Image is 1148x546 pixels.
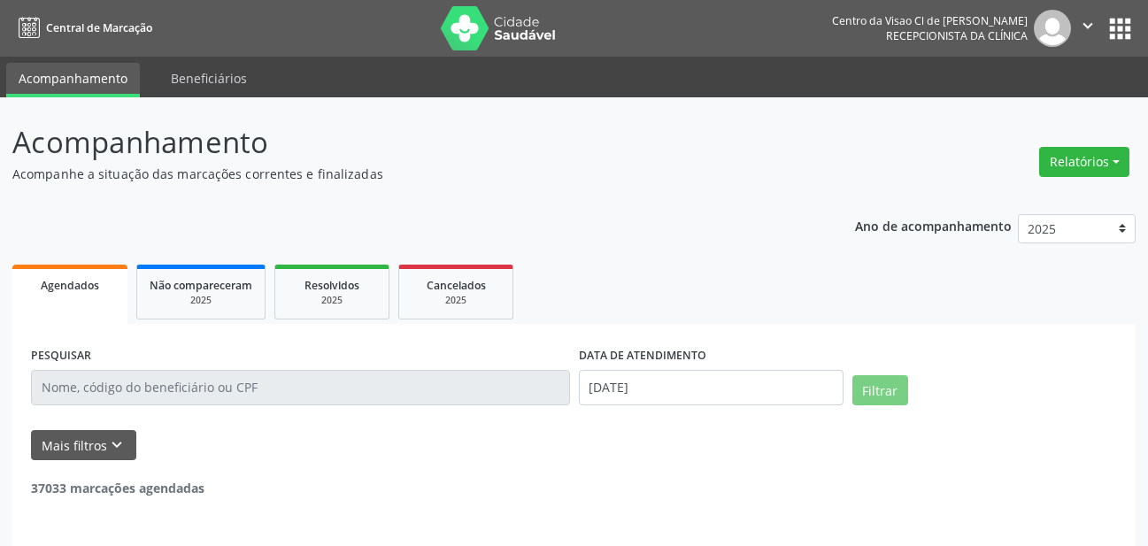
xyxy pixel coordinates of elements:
p: Ano de acompanhamento [855,214,1012,236]
p: Acompanhe a situação das marcações correntes e finalizadas [12,165,798,183]
label: DATA DE ATENDIMENTO [579,342,706,370]
button: apps [1105,13,1136,44]
i: keyboard_arrow_down [107,435,127,455]
span: Cancelados [427,278,486,293]
span: Recepcionista da clínica [886,28,1028,43]
div: Centro da Visao Cl de [PERSON_NAME] [832,13,1028,28]
p: Acompanhamento [12,120,798,165]
span: Não compareceram [150,278,252,293]
span: Central de Marcação [46,20,152,35]
img: img [1034,10,1071,47]
button: Mais filtroskeyboard_arrow_down [31,430,136,461]
input: Selecione um intervalo [579,370,844,405]
span: Agendados [41,278,99,293]
label: PESQUISAR [31,342,91,370]
input: Nome, código do beneficiário ou CPF [31,370,570,405]
div: 2025 [412,294,500,307]
button:  [1071,10,1105,47]
button: Relatórios [1039,147,1129,177]
i:  [1078,16,1098,35]
button: Filtrar [852,375,908,405]
a: Beneficiários [158,63,259,94]
span: Resolvidos [304,278,359,293]
div: 2025 [150,294,252,307]
div: 2025 [288,294,376,307]
a: Central de Marcação [12,13,152,42]
strong: 37033 marcações agendadas [31,480,204,496]
a: Acompanhamento [6,63,140,97]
